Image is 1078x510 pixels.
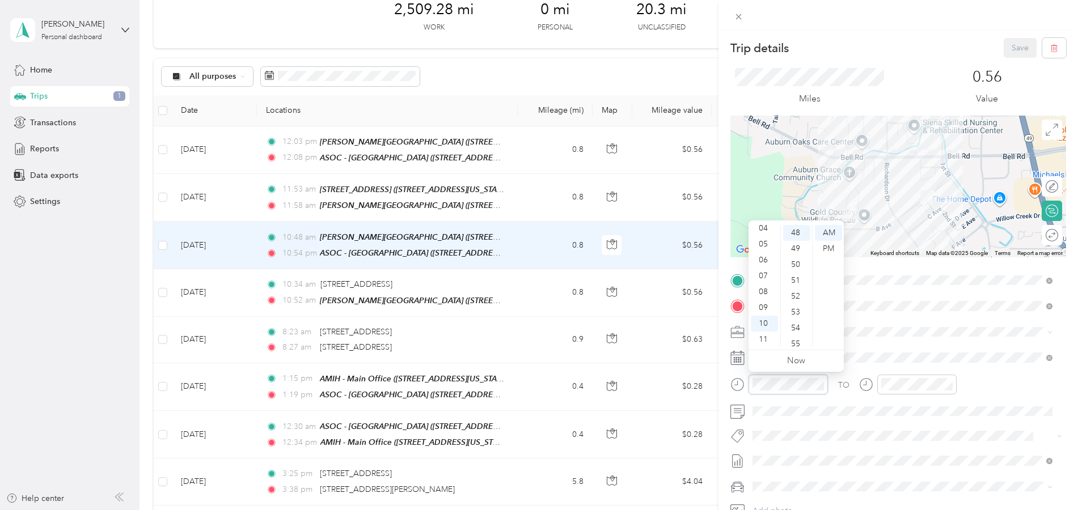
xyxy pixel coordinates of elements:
[751,300,778,316] div: 09
[783,241,810,257] div: 49
[751,220,778,236] div: 04
[751,284,778,300] div: 08
[926,250,988,256] span: Map data ©2025 Google
[783,336,810,352] div: 55
[799,92,821,106] p: Miles
[751,252,778,268] div: 06
[815,225,842,241] div: AM
[751,331,778,347] div: 11
[1017,250,1063,256] a: Report a map error
[733,243,771,257] img: Google
[733,243,771,257] a: Open this area in Google Maps (opens a new window)
[870,249,919,257] button: Keyboard shortcuts
[1014,447,1078,510] iframe: Everlance-gr Chat Button Frame
[751,316,778,331] div: 10
[783,273,810,288] div: 51
[751,268,778,284] div: 07
[783,225,810,241] div: 48
[787,355,805,366] a: Now
[783,320,810,336] div: 54
[973,68,1002,86] p: 0.56
[783,257,810,273] div: 50
[783,304,810,320] div: 53
[838,379,849,391] div: TO
[730,40,789,56] p: Trip details
[815,241,842,257] div: PM
[751,236,778,252] div: 05
[995,250,1011,256] a: Terms (opens in new tab)
[976,92,998,106] p: Value
[783,288,810,304] div: 52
